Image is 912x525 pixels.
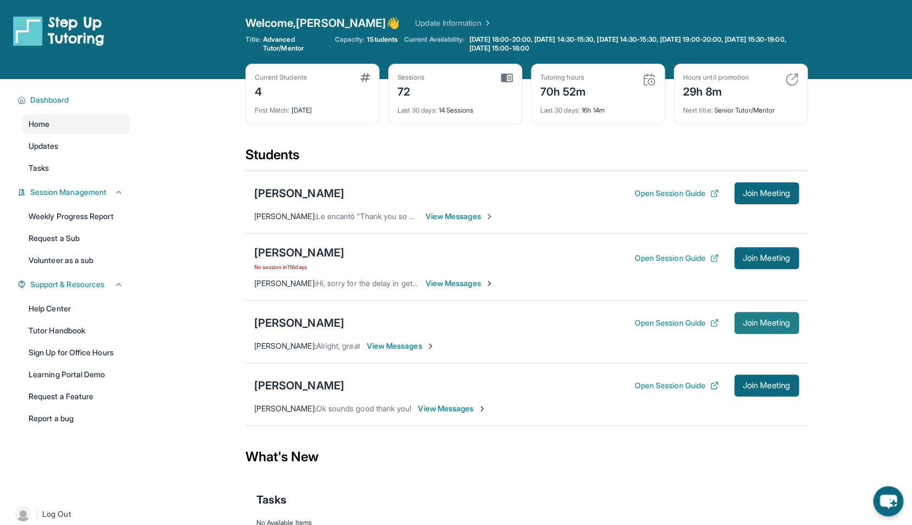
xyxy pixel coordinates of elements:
[256,492,287,507] span: Tasks
[254,262,344,271] span: No session in 116 days
[30,279,104,290] span: Support & Resources
[426,342,435,350] img: Chevron-Right
[22,228,130,248] a: Request a Sub
[245,433,808,481] div: What's New
[254,186,344,201] div: [PERSON_NAME]
[366,340,435,351] span: View Messages
[785,73,798,86] img: card
[540,73,586,82] div: Tutoring hours
[634,317,718,328] button: Open Session Guide
[30,94,69,105] span: Dashboard
[683,73,749,82] div: Hours until promotion
[254,278,316,288] span: [PERSON_NAME] :
[398,106,437,114] span: Last 30 days :
[29,163,49,174] span: Tasks
[634,380,718,391] button: Open Session Guide
[316,211,433,221] span: Le encantó “Thank you so much!”
[360,73,370,82] img: card
[540,82,586,99] div: 70h 52m
[245,35,261,53] span: Title:
[254,341,316,350] span: [PERSON_NAME] :
[404,35,465,53] span: Current Availability:
[418,403,486,414] span: View Messages
[26,279,123,290] button: Support & Resources
[29,119,49,130] span: Home
[35,507,38,521] span: |
[22,299,130,319] a: Help Center
[22,387,130,406] a: Request a Feature
[254,315,344,331] div: [PERSON_NAME]
[485,279,494,288] img: Chevron-Right
[22,250,130,270] a: Volunteer as a sub
[254,245,344,260] div: [PERSON_NAME]
[467,35,807,53] a: [DATE] 18:00-20:00, [DATE] 14:30-15:30, [DATE] 14:30-15:30, [DATE] 19:00-20:00, [DATE] 15:30-19:0...
[734,312,799,334] button: Join Meeting
[29,141,59,152] span: Updates
[22,321,130,340] a: Tutor Handbook
[642,73,656,86] img: card
[254,378,344,393] div: [PERSON_NAME]
[42,509,71,520] span: Log Out
[22,114,130,134] a: Home
[398,99,513,115] div: 14 Sessions
[634,188,718,199] button: Open Session Guide
[22,409,130,428] a: Report a bug
[398,82,425,99] div: 72
[683,106,713,114] span: Next title :
[15,506,31,522] img: user-img
[316,404,412,413] span: Ok sounds good thank you!
[734,182,799,204] button: Join Meeting
[683,82,749,99] div: 29h 8m
[316,341,360,350] span: Alright, great
[254,404,316,413] span: [PERSON_NAME] :
[255,106,290,114] span: First Match :
[634,253,718,264] button: Open Session Guide
[13,15,104,46] img: logo
[501,73,513,83] img: card
[426,278,494,289] span: View Messages
[263,35,328,53] span: Advanced Tutor/Mentor
[481,18,492,29] img: Chevron Right
[26,94,123,105] button: Dashboard
[478,404,486,413] img: Chevron-Right
[743,255,790,261] span: Join Meeting
[734,375,799,396] button: Join Meeting
[30,187,107,198] span: Session Management
[255,99,370,115] div: [DATE]
[22,136,130,156] a: Updates
[540,99,656,115] div: 16h 14m
[743,382,790,389] span: Join Meeting
[743,320,790,326] span: Join Meeting
[415,18,492,29] a: Update Information
[485,212,494,221] img: Chevron-Right
[540,106,580,114] span: Last 30 days :
[22,343,130,362] a: Sign Up for Office Hours
[367,35,398,44] span: 1 Students
[255,73,307,82] div: Current Students
[734,247,799,269] button: Join Meeting
[873,486,903,516] button: chat-button
[335,35,365,44] span: Capacity:
[747,483,857,501] p: [PERSON_NAME] just matched with a student!
[245,146,808,170] div: Students
[398,73,425,82] div: Sessions
[426,211,494,222] span: View Messages
[26,187,123,198] button: Session Management
[245,15,400,31] span: Welcome, [PERSON_NAME] 👋
[469,35,805,53] span: [DATE] 18:00-20:00, [DATE] 14:30-15:30, [DATE] 14:30-15:30, [DATE] 19:00-20:00, [DATE] 15:30-19:0...
[255,82,307,99] div: 4
[22,206,130,226] a: Weekly Progress Report
[683,99,798,115] div: Senior Tutor/Mentor
[22,158,130,178] a: Tasks
[254,211,316,221] span: [PERSON_NAME] :
[22,365,130,384] a: Learning Portal Demo
[743,190,790,197] span: Join Meeting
